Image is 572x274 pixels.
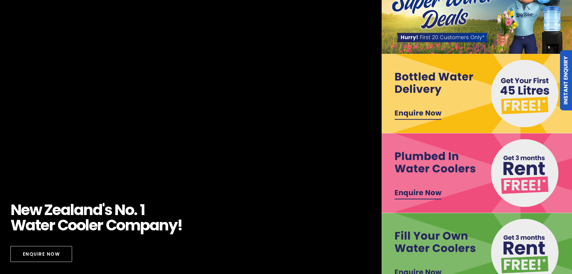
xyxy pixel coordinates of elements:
[21,202,29,217] span: e
[106,218,117,233] span: C
[61,202,70,217] span: a
[70,202,74,217] span: l
[104,202,112,217] span: s
[102,202,104,217] span: '
[35,218,41,233] span: t
[125,218,140,233] span: m
[83,202,93,217] span: n
[114,202,125,217] span: N
[11,218,26,233] span: W
[89,218,97,233] span: e
[68,218,77,233] span: o
[44,202,53,217] span: Z
[168,218,177,233] span: y
[74,202,83,217] span: a
[532,234,564,266] iframe: Chatbot
[93,202,102,217] span: d
[560,50,572,110] a: Instant Enquiry
[134,202,137,217] span: .
[11,246,72,262] a: Enquire Now
[150,218,159,233] span: a
[125,202,134,217] span: o
[116,218,125,233] span: o
[49,218,55,233] span: r
[85,218,89,233] span: l
[11,202,21,217] span: N
[97,218,103,233] span: r
[159,218,168,233] span: n
[41,218,49,233] span: e
[140,218,150,233] span: p
[77,218,85,233] span: o
[57,218,68,233] span: C
[29,202,42,217] span: w
[52,202,61,217] span: e
[177,218,183,233] span: !
[140,202,145,217] span: 1
[26,218,35,233] span: a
